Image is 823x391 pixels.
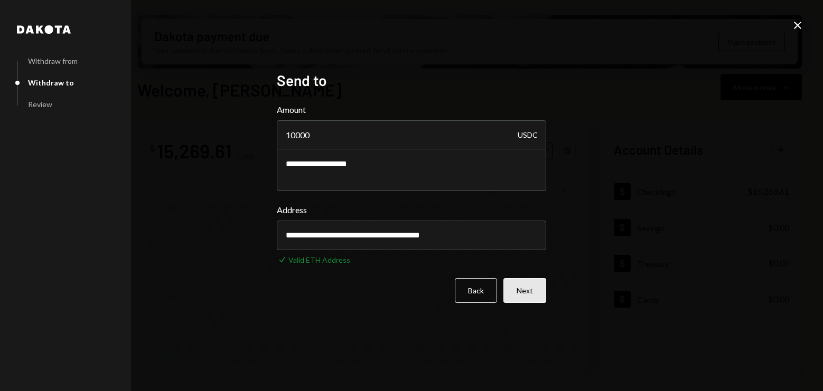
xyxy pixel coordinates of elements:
[288,254,350,265] div: Valid ETH Address
[455,278,497,303] button: Back
[28,56,78,65] div: Withdraw from
[503,278,546,303] button: Next
[277,120,546,150] input: Enter amount
[277,103,546,116] label: Amount
[28,100,52,109] div: Review
[277,204,546,216] label: Address
[518,120,538,150] div: USDC
[28,78,74,87] div: Withdraw to
[277,70,546,91] h2: Send to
